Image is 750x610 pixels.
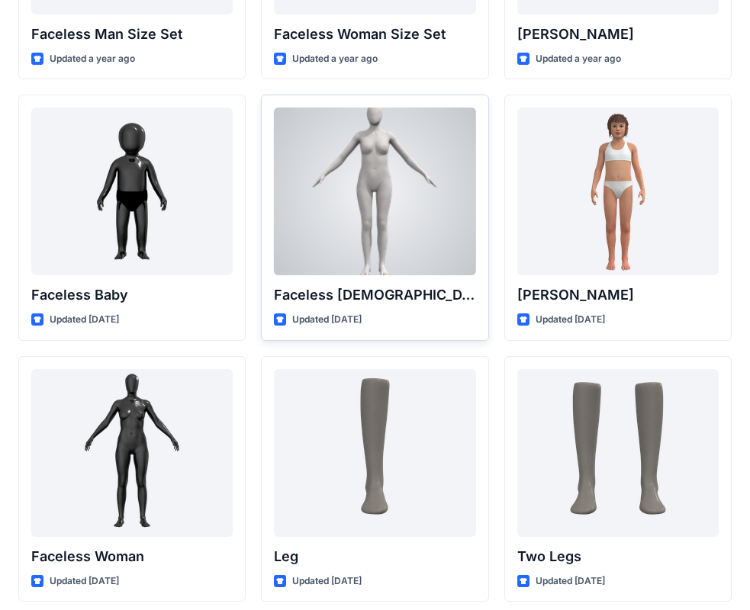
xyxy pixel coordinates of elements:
p: Faceless [DEMOGRAPHIC_DATA] CN Lite [274,284,475,306]
p: Updated [DATE] [50,312,119,328]
p: Updated a year ago [50,51,135,67]
a: Faceless Woman [31,369,233,537]
a: Faceless Baby [31,108,233,275]
p: Faceless Baby [31,284,233,306]
a: Emily [517,108,719,275]
p: Updated [DATE] [50,573,119,589]
p: Updated [DATE] [292,312,362,328]
p: Updated [DATE] [536,312,605,328]
p: Faceless Woman Size Set [274,24,475,45]
p: [PERSON_NAME] [517,24,719,45]
p: Updated a year ago [536,51,621,67]
p: Updated [DATE] [536,573,605,589]
p: [PERSON_NAME] [517,284,719,306]
a: Leg [274,369,475,537]
p: Leg [274,546,475,567]
p: Faceless Woman [31,546,233,567]
p: Updated a year ago [292,51,378,67]
p: Faceless Man Size Set [31,24,233,45]
p: Two Legs [517,546,719,567]
p: Updated [DATE] [292,573,362,589]
a: Faceless Female CN Lite [274,108,475,275]
a: Two Legs [517,369,719,537]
